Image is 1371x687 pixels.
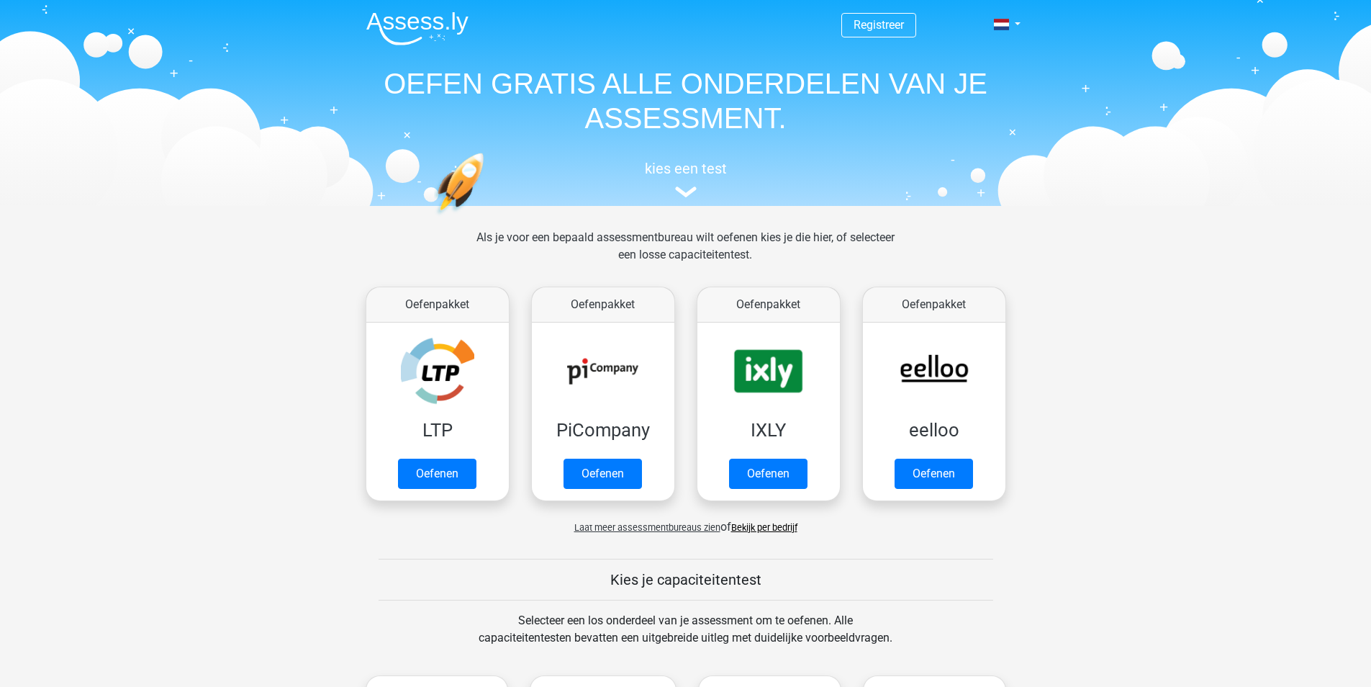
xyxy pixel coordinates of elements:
[731,522,797,533] a: Bekijk per bedrijf
[398,459,476,489] a: Oefenen
[574,522,720,533] span: Laat meer assessmentbureaus zien
[379,571,993,588] h5: Kies je capaciteitentest
[675,187,697,197] img: assessment
[465,612,906,664] div: Selecteer een los onderdeel van je assessment om te oefenen. Alle capaciteitentesten bevatten een...
[355,160,1017,198] a: kies een test
[895,459,973,489] a: Oefenen
[355,507,1017,536] div: of
[355,160,1017,177] h5: kies een test
[366,12,469,45] img: Assessly
[854,18,904,32] a: Registreer
[355,66,1017,135] h1: OEFEN GRATIS ALLE ONDERDELEN VAN JE ASSESSMENT.
[564,459,642,489] a: Oefenen
[465,229,906,281] div: Als je voor een bepaald assessmentbureau wilt oefenen kies je die hier, of selecteer een losse ca...
[434,153,540,283] img: oefenen
[729,459,807,489] a: Oefenen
